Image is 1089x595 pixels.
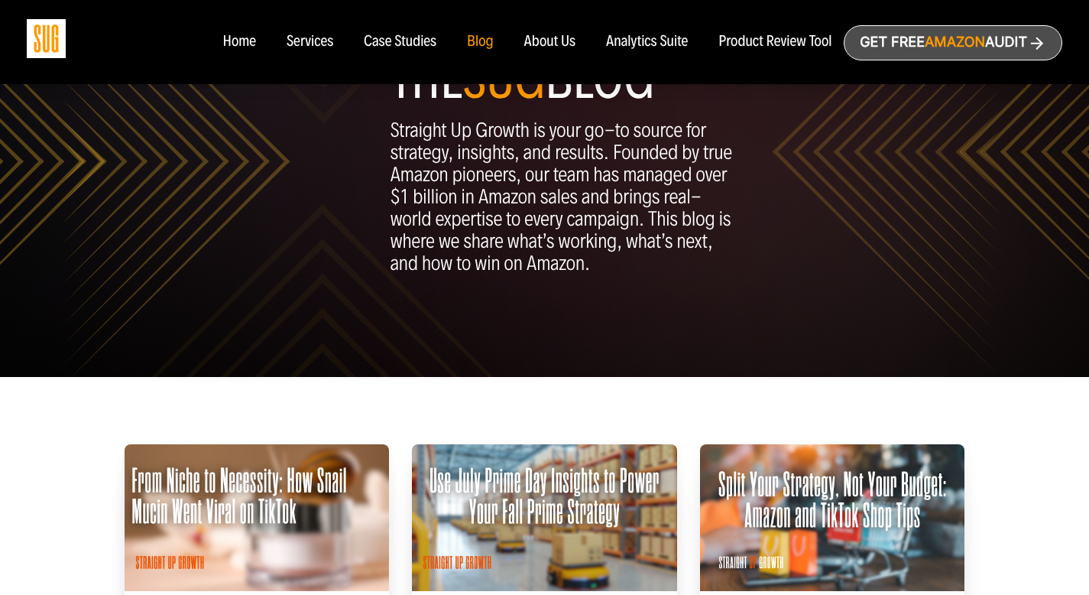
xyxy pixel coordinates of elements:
a: Services [287,34,333,50]
p: Straight Up Growth is your go-to source for strategy, insights, and results. Founded by true Amaz... [391,119,736,275]
a: Get freeAmazonAudit [844,25,1062,60]
a: Analytics Suite [606,34,688,50]
a: Blog [467,34,494,50]
span: Amazon [925,34,985,50]
a: About Us [524,34,576,50]
a: Case Studies [364,34,436,50]
img: Sug [27,19,66,58]
h1: The blog [391,58,736,104]
a: Product Review Tool [718,34,831,50]
a: Home [222,34,255,50]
